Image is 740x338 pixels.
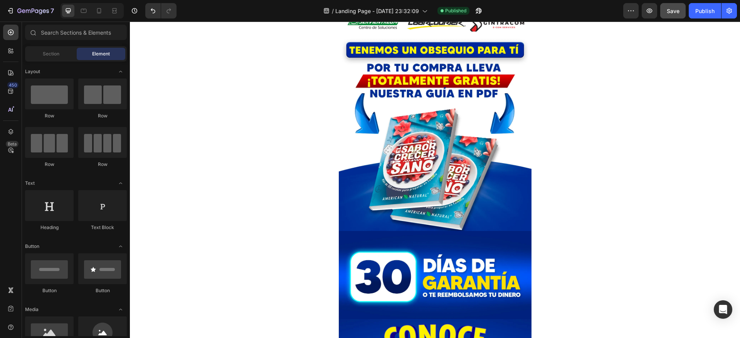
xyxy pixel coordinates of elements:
span: Toggle open [114,303,127,316]
div: Row [25,161,74,168]
iframe: Design area [130,22,740,338]
span: Layout [25,68,40,75]
span: Section [43,50,59,57]
span: Element [92,50,110,57]
span: Media [25,306,39,313]
span: Published [445,7,466,14]
div: Row [25,112,74,119]
span: Toggle open [114,65,127,78]
img: gempages_584628076021810036-bd7daade-9ee2-4f4b-b6fb-d7caa126ee46.webp [209,10,402,223]
div: Open Intercom Messenger [714,300,732,319]
p: 7 [50,6,54,15]
img: gempages_584628076021810036-99b4accd-8e4c-4763-82b4-ab5aa4ca9ce1.webp [209,209,402,299]
div: Publish [695,7,715,15]
span: / [332,7,334,15]
div: Row [78,161,127,168]
div: Text Block [78,224,127,231]
div: Button [25,287,74,294]
div: Row [78,112,127,119]
span: Save [667,8,679,14]
span: Text [25,180,35,187]
span: Toggle open [114,177,127,189]
div: Beta [6,141,18,147]
span: Toggle open [114,240,127,253]
span: Button [25,243,39,250]
button: Save [660,3,686,18]
button: Publish [689,3,721,18]
button: 7 [3,3,57,18]
div: Heading [25,224,74,231]
div: Undo/Redo [145,3,177,18]
input: Search Sections & Elements [25,25,127,40]
div: 450 [7,82,18,88]
div: Button [78,287,127,294]
span: Landing Page - [DATE] 23:32:09 [335,7,419,15]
